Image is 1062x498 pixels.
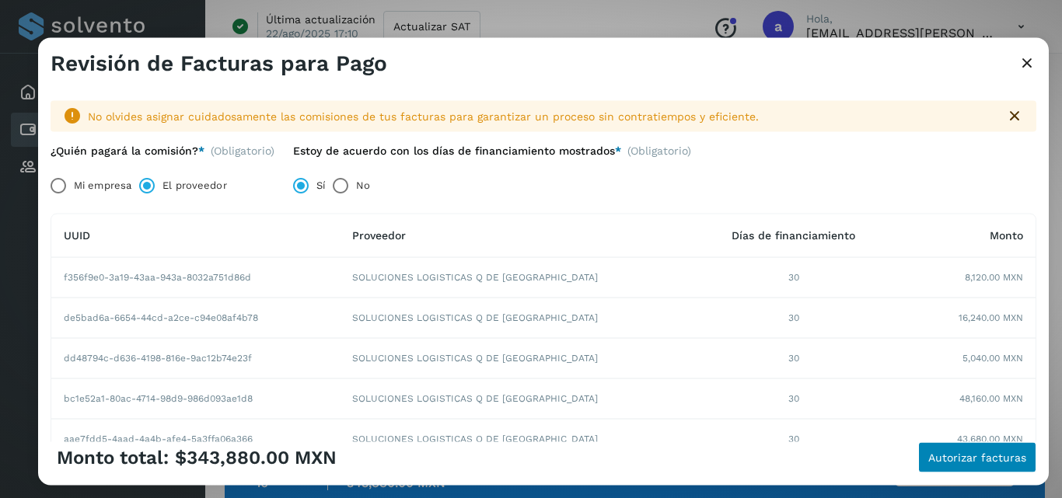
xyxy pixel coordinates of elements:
[64,229,90,242] span: UUID
[51,257,340,298] td: f356f9e0-3a19-43aa-943a-8032a751d86d
[918,442,1036,473] button: Autorizar facturas
[51,298,340,338] td: de5bad6a-6654-44cd-a2ce-c94e08af4b78
[965,270,1023,284] span: 8,120.00 MXN
[957,432,1023,446] span: 43,680.00 MXN
[990,229,1023,242] span: Monto
[175,447,337,469] span: $343,880.00 MXN
[51,338,340,378] td: dd48794c-d636-4198-816e-9ac12b74e23f
[696,298,891,338] td: 30
[340,338,696,378] td: SOLUCIONES LOGISTICAS Q DE [GEOGRAPHIC_DATA]
[696,257,891,298] td: 30
[340,419,696,459] td: SOLUCIONES LOGISTICAS Q DE [GEOGRAPHIC_DATA]
[57,447,169,469] span: Monto total:
[732,229,855,242] span: Días de financiamiento
[340,257,696,298] td: SOLUCIONES LOGISTICAS Q DE [GEOGRAPHIC_DATA]
[51,419,340,459] td: aae7fdd5-4aad-4a4b-afe4-5a3ffa06a366
[74,169,131,200] label: Mi empresa
[162,169,226,200] label: El proveedor
[51,378,340,419] td: bc1e52a1-80ac-4714-98d9-986d093ae1d8
[627,145,691,164] span: (Obligatorio)
[293,145,621,158] label: Estoy de acuerdo con los días de financiamiento mostrados
[340,378,696,419] td: SOLUCIONES LOGISTICAS Q DE [GEOGRAPHIC_DATA]
[959,311,1023,325] span: 16,240.00 MXN
[962,351,1023,365] span: 5,040.00 MXN
[928,452,1026,463] span: Autorizar facturas
[696,338,891,378] td: 30
[88,108,993,124] div: No olvides asignar cuidadosamente las comisiones de tus facturas para garantizar un proceso sin c...
[316,169,325,200] label: Sí
[51,145,204,158] label: ¿Quién pagará la comisión?
[959,392,1023,406] span: 48,160.00 MXN
[352,229,406,242] span: Proveedor
[51,50,387,76] h3: Revisión de Facturas para Pago
[211,145,274,158] span: (Obligatorio)
[356,169,370,200] label: No
[340,298,696,338] td: SOLUCIONES LOGISTICAS Q DE [GEOGRAPHIC_DATA]
[696,419,891,459] td: 30
[696,378,891,419] td: 30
